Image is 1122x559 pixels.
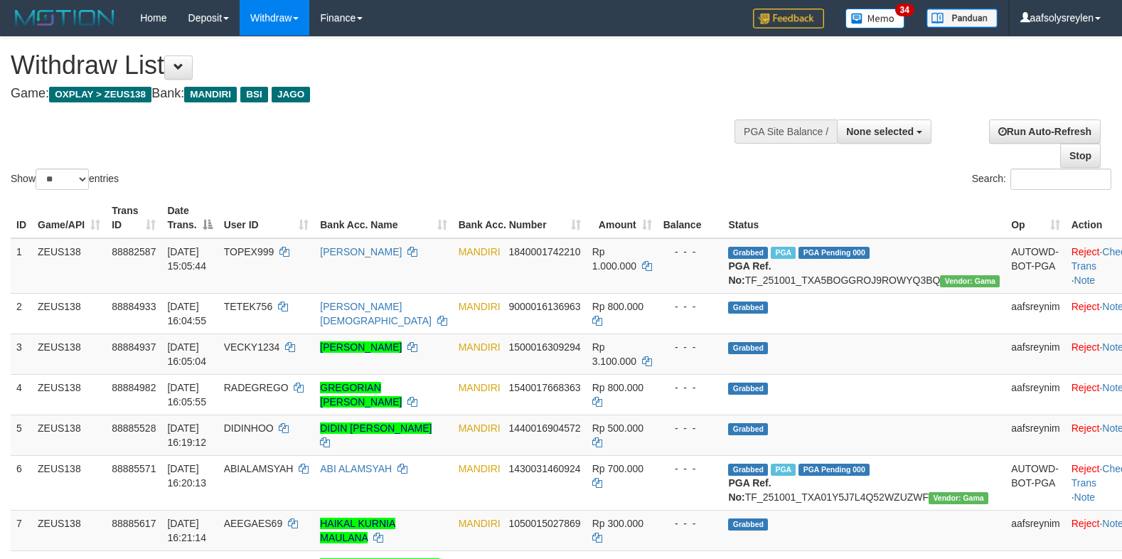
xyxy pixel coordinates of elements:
a: Note [1074,275,1096,286]
div: - - - [663,299,717,314]
span: Vendor URL: https://trx31.1velocity.biz [929,492,988,504]
span: MANDIRI [459,518,501,529]
span: [DATE] 15:05:44 [167,246,206,272]
span: Rp 3.100.000 [592,341,636,367]
span: MANDIRI [184,87,237,102]
th: Bank Acc. Name: activate to sort column ascending [314,198,452,238]
a: Reject [1072,301,1100,312]
th: Amount: activate to sort column ascending [587,198,658,238]
span: MANDIRI [459,382,501,393]
th: User ID: activate to sort column ascending [218,198,315,238]
a: Reject [1072,463,1100,474]
span: Rp 800.000 [592,301,643,312]
span: Rp 1.000.000 [592,246,636,272]
th: Date Trans.: activate to sort column descending [161,198,218,238]
span: [DATE] 16:20:13 [167,463,206,489]
td: aafsreynim [1005,510,1065,550]
span: TOPEX999 [224,246,274,257]
b: PGA Ref. No: [728,477,771,503]
td: TF_251001_TXA01Y5J7L4Q52WZUZWF [722,455,1005,510]
span: [DATE] 16:05:55 [167,382,206,408]
div: - - - [663,380,717,395]
span: RADEGREGO [224,382,289,393]
th: Trans ID: activate to sort column ascending [106,198,161,238]
td: AUTOWD-BOT-PGA [1005,238,1065,294]
td: 7 [11,510,32,550]
td: ZEUS138 [32,374,106,415]
span: TETEK756 [224,301,272,312]
span: 88884937 [112,341,156,353]
span: Copy 1050015027869 to clipboard [508,518,580,529]
span: Grabbed [728,342,768,354]
td: ZEUS138 [32,455,106,510]
span: [DATE] 16:19:12 [167,422,206,448]
th: Op: activate to sort column ascending [1005,198,1065,238]
a: Reject [1072,246,1100,257]
span: 88885528 [112,422,156,434]
td: ZEUS138 [32,293,106,334]
img: Button%20Memo.svg [845,9,905,28]
th: Game/API: activate to sort column ascending [32,198,106,238]
a: GREGORIAN [PERSON_NAME] [320,382,402,408]
td: TF_251001_TXA5BOGGROJ9ROWYQ3BQ [722,238,1005,294]
td: aafsreynim [1005,334,1065,374]
span: [DATE] 16:05:04 [167,341,206,367]
td: ZEUS138 [32,238,106,294]
span: MANDIRI [459,341,501,353]
span: PGA Pending [798,464,870,476]
td: aafsreynim [1005,415,1065,455]
td: 1 [11,238,32,294]
a: [PERSON_NAME][DEMOGRAPHIC_DATA] [320,301,432,326]
h1: Withdraw List [11,51,734,80]
span: Rp 700.000 [592,463,643,474]
span: Marked by aafnoeunsreypich [771,247,796,259]
span: Copy 1500016309294 to clipboard [508,341,580,353]
td: 2 [11,293,32,334]
span: DIDINHOO [224,422,274,434]
span: Grabbed [728,464,768,476]
a: [PERSON_NAME] [320,341,402,353]
img: panduan.png [926,9,998,28]
span: Rp 300.000 [592,518,643,529]
th: Status [722,198,1005,238]
a: ABI ALAMSYAH [320,463,392,474]
b: PGA Ref. No: [728,260,771,286]
span: Copy 1540017668363 to clipboard [508,382,580,393]
img: MOTION_logo.png [11,7,119,28]
div: - - - [663,421,717,435]
span: ABIALAMSYAH [224,463,294,474]
img: Feedback.jpg [753,9,824,28]
span: Grabbed [728,247,768,259]
span: 88885617 [112,518,156,529]
div: - - - [663,245,717,259]
span: 88884982 [112,382,156,393]
span: AEEGAES69 [224,518,283,529]
span: MANDIRI [459,301,501,312]
span: 88882587 [112,246,156,257]
span: Copy 1430031460924 to clipboard [508,463,580,474]
span: Grabbed [728,302,768,314]
td: ZEUS138 [32,510,106,550]
a: HAIKAL KURNIA MAULANA [320,518,395,543]
h4: Game: Bank: [11,87,734,101]
span: MANDIRI [459,246,501,257]
span: MANDIRI [459,422,501,434]
a: Reject [1072,518,1100,529]
span: Marked by aafsolysreylen [771,464,796,476]
td: 3 [11,334,32,374]
span: OXPLAY > ZEUS138 [49,87,151,102]
span: VECKY1234 [224,341,280,353]
span: Grabbed [728,423,768,435]
span: None selected [846,126,914,137]
label: Search: [972,169,1111,190]
select: Showentries [36,169,89,190]
span: Copy 1840001742210 to clipboard [508,246,580,257]
td: 6 [11,455,32,510]
div: PGA Site Balance / [734,119,837,144]
td: aafsreynim [1005,374,1065,415]
label: Show entries [11,169,119,190]
span: Rp 800.000 [592,382,643,393]
span: Copy 9000016136963 to clipboard [508,301,580,312]
td: ZEUS138 [32,415,106,455]
span: 88885571 [112,463,156,474]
